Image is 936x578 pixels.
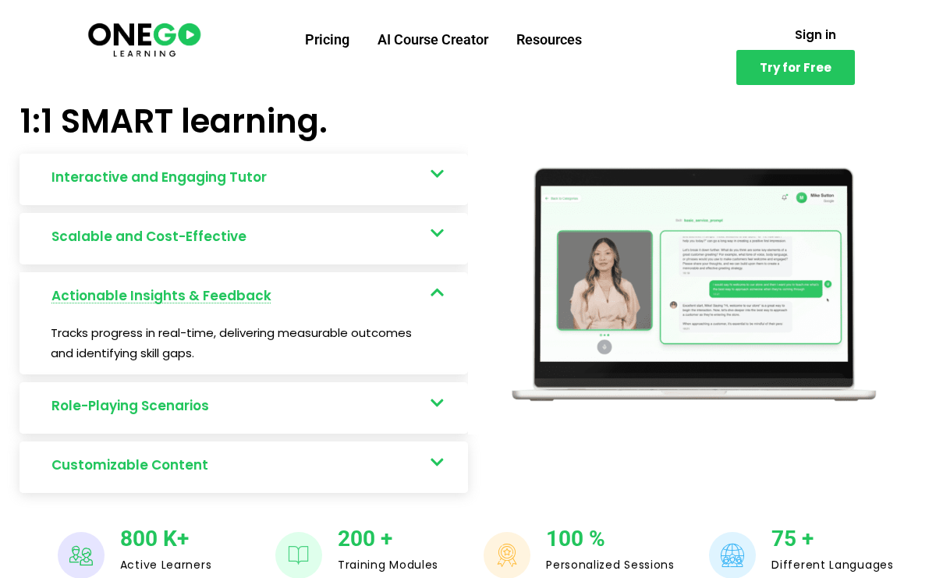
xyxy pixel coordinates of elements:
h5: Personalized Sessions [546,558,675,572]
a: Interactive and Engaging Tutor [19,154,468,205]
a: AI Course Creator [363,20,502,60]
a: Sign in [776,20,855,50]
span: 100 [546,526,583,551]
span: + [381,526,392,551]
h5: Different Languages [771,558,893,572]
span: 200 [338,526,375,551]
span: Actionable Insights & Feedback [51,285,279,307]
span: Try for Free [760,62,831,73]
span: Tracks progress in real-time, delivering measurable outcomes and identifying skill gaps. [51,324,412,361]
a: Pricing [291,20,363,60]
a: Resources [502,20,596,60]
span: + [802,526,814,551]
span: Interactive and Engaging Tutor [51,166,275,189]
span: 800 [120,526,158,551]
h2: 1:1 SMART learning. [19,105,468,138]
a: Try for Free [736,50,855,85]
h5: Training Modules [338,558,438,572]
span: K+ [163,526,189,551]
span: 75 [771,526,796,551]
span: Sign in [795,29,836,41]
span: % [589,526,605,551]
a: Role-Playing Scenarios [19,382,468,434]
a: Actionable Insights & Feedback [19,272,468,324]
span: Role-Playing Scenarios [51,395,217,417]
a: Scalable and Cost-Effective [19,213,468,264]
a: Customizable Content [19,441,468,493]
h5: Active Learners [120,558,212,572]
span: Scalable and Cost-Effective [51,225,254,248]
span: Customizable Content [51,454,216,477]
